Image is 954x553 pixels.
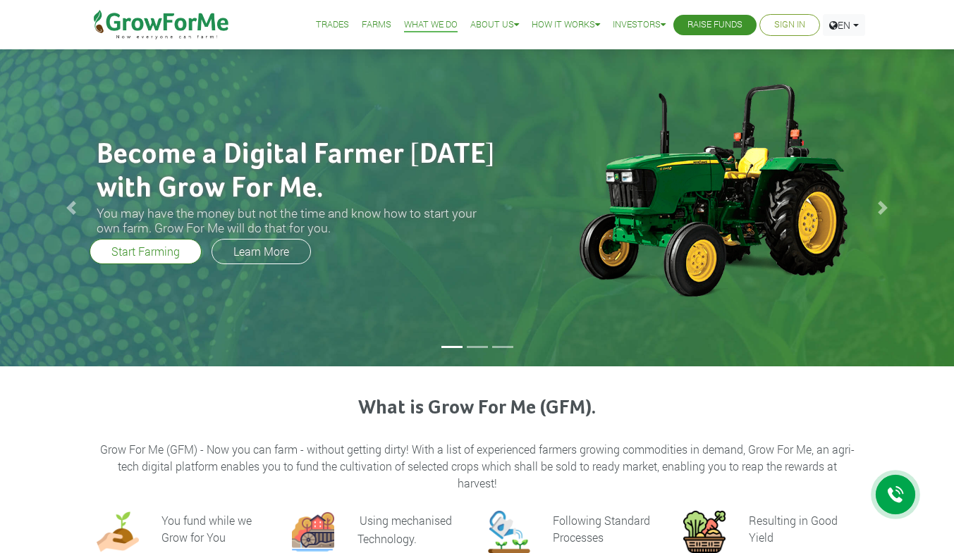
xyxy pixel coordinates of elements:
[357,513,452,546] p: Using mechanised Technology.
[90,239,202,264] a: Start Farming
[683,511,726,553] img: growforme image
[161,513,252,545] h6: You fund while we Grow for You
[404,18,458,32] a: What We Do
[470,18,519,32] a: About Us
[292,511,334,553] img: growforme image
[99,397,856,421] h3: What is Grow For Me (GFM).
[749,513,838,545] h6: Resulting in Good Yield
[316,18,349,32] a: Trades
[97,138,499,206] h2: Become a Digital Farmer [DATE] with Grow For Me.
[532,18,600,32] a: How it Works
[555,77,869,302] img: growforme image
[488,511,530,553] img: growforme image
[99,441,856,492] p: Grow For Me (GFM) - Now you can farm - without getting dirty! With a list of experienced farmers ...
[687,18,742,32] a: Raise Funds
[774,18,805,32] a: Sign In
[613,18,666,32] a: Investors
[823,14,865,36] a: EN
[362,18,391,32] a: Farms
[212,239,311,264] a: Learn More
[97,206,499,235] h3: You may have the money but not the time and know how to start your own farm. Grow For Me will do ...
[553,513,650,545] h6: Following Standard Processes
[97,511,139,553] img: growforme image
